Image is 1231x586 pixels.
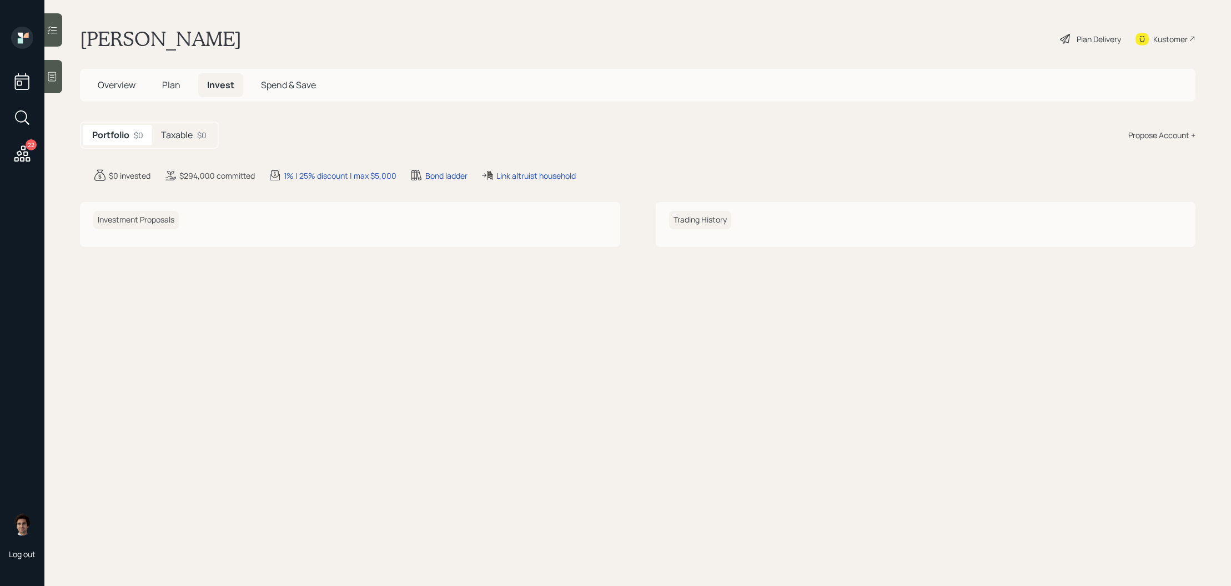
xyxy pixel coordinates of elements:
[1077,33,1121,45] div: Plan Delivery
[161,130,193,140] h5: Taxable
[284,170,396,181] div: 1% | 25% discount | max $5,000
[109,170,150,181] div: $0 invested
[496,170,576,181] div: Link altruist household
[9,549,36,559] div: Log out
[162,79,180,91] span: Plan
[197,129,207,141] div: $0
[134,129,143,141] div: $0
[207,79,234,91] span: Invest
[98,79,135,91] span: Overview
[93,211,179,229] h6: Investment Proposals
[11,513,33,536] img: harrison-schaefer-headshot-2.png
[1153,33,1188,45] div: Kustomer
[261,79,316,91] span: Spend & Save
[92,130,129,140] h5: Portfolio
[425,170,468,181] div: Bond ladder
[26,139,37,150] div: 22
[80,27,242,51] h1: [PERSON_NAME]
[179,170,255,181] div: $294,000 committed
[1128,129,1195,141] div: Propose Account +
[669,211,731,229] h6: Trading History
